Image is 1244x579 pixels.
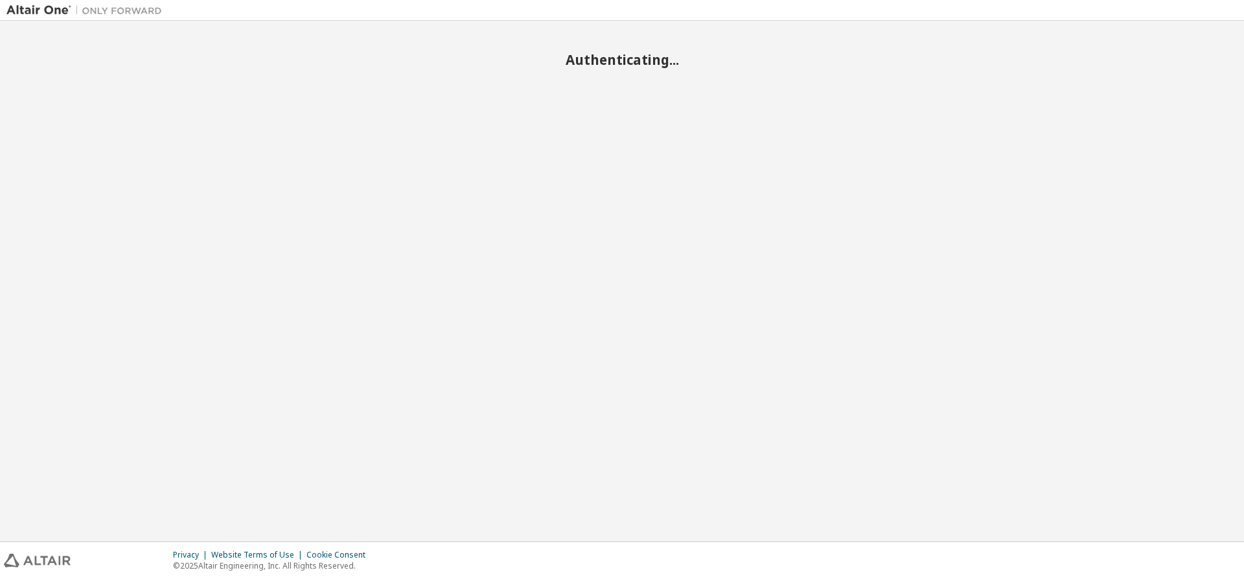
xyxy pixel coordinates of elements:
div: Website Terms of Use [211,550,306,560]
img: Altair One [6,4,168,17]
p: © 2025 Altair Engineering, Inc. All Rights Reserved. [173,560,373,571]
div: Privacy [173,550,211,560]
img: altair_logo.svg [4,554,71,567]
h2: Authenticating... [6,51,1238,68]
div: Cookie Consent [306,550,373,560]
